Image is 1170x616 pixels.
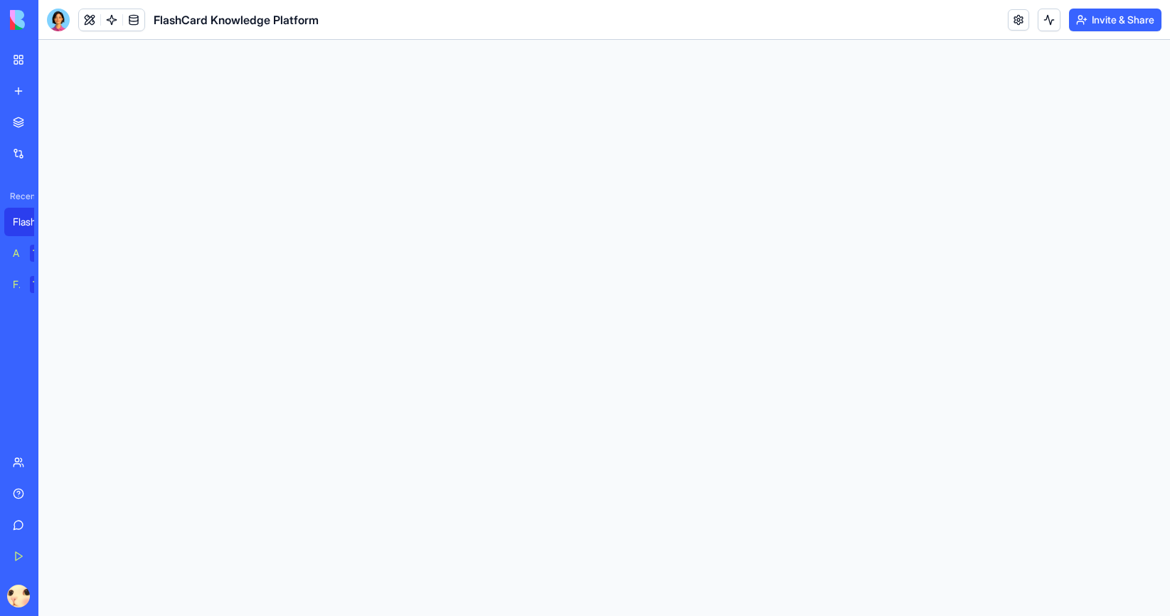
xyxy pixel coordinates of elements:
[30,245,53,262] div: TRY
[4,208,61,236] a: FlashCard Knowledge Platform
[4,239,61,267] a: AI Logo GeneratorTRY
[13,246,20,260] div: AI Logo Generator
[154,11,319,28] span: FlashCard Knowledge Platform
[13,215,53,229] div: FlashCard Knowledge Platform
[1069,9,1161,31] button: Invite & Share
[10,10,98,30] img: logo
[30,276,53,293] div: TRY
[4,270,61,299] a: Feedback FormTRY
[13,277,20,292] div: Feedback Form
[7,585,30,607] img: ACg8ocJAHLMuoL1HZzqRCuK2cm7YrwsoejYPupHtYhHooWlM7UAxnBM=s96-c
[4,191,34,202] span: Recent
